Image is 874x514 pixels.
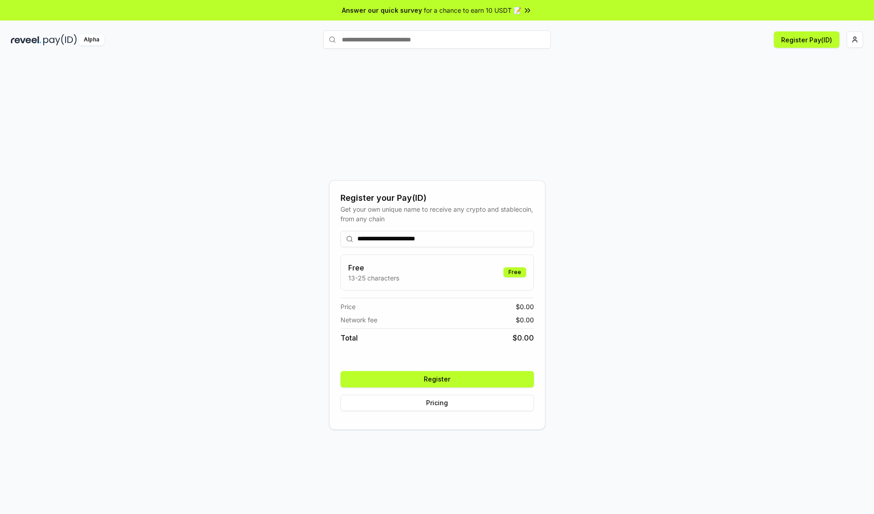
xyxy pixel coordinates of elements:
[340,332,358,343] span: Total
[340,192,534,204] div: Register your Pay(ID)
[79,34,104,46] div: Alpha
[774,31,839,48] button: Register Pay(ID)
[516,302,534,311] span: $ 0.00
[340,395,534,411] button: Pricing
[516,315,534,325] span: $ 0.00
[348,262,399,273] h3: Free
[503,267,526,277] div: Free
[340,302,356,311] span: Price
[11,34,41,46] img: reveel_dark
[340,315,377,325] span: Network fee
[424,5,521,15] span: for a chance to earn 10 USDT 📝
[342,5,422,15] span: Answer our quick survey
[513,332,534,343] span: $ 0.00
[348,273,399,283] p: 13-25 characters
[340,204,534,224] div: Get your own unique name to receive any crypto and stablecoin, from any chain
[43,34,77,46] img: pay_id
[340,371,534,387] button: Register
